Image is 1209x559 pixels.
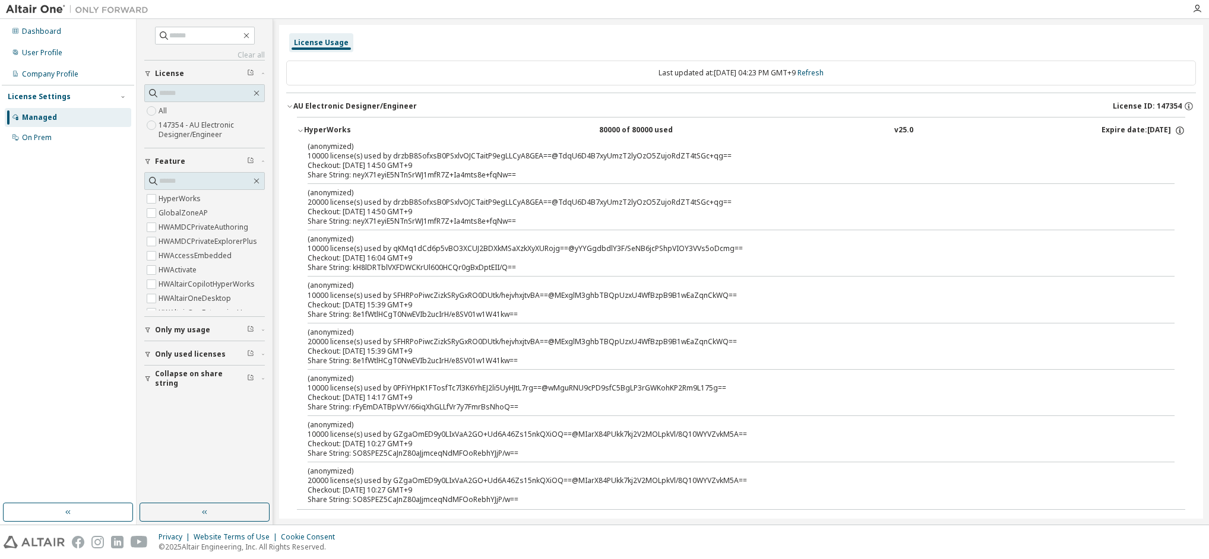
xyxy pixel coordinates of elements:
[308,495,1146,504] div: Share String: SO8SPEZ5CaJnZ80aJjmceqNdMFOoRebhYJjP/w==
[144,366,265,392] button: Collapse on share string
[22,113,57,122] div: Managed
[308,188,1146,198] p: (anonymized)
[247,157,254,166] span: Clear filter
[6,4,154,15] img: Altair One
[308,141,1146,151] p: (anonymized)
[797,68,824,78] a: Refresh
[111,536,124,548] img: linkedin.svg
[308,356,1146,366] div: Share String: 8e1fWtlHCgT0NwEVIb2ucIrH/e8SV01w1W41kw==
[308,449,1146,458] div: Share String: SO8SPEZ5CaJnZ80aJjmceqNdMFOoRebhYJjP/w==
[144,61,265,87] button: License
[308,373,1146,393] div: 10000 license(s) used by 0PFiYHpK1FTosfTc7l3K6YhEJ2li5UyHJtL7rg==@wMguRNU9cPD9sfC5BgLP3rGWKohKP2R...
[308,280,1146,300] div: 10000 license(s) used by SFHRPoPiwcZizkSRyGxRO0DUtk/hejvhxjtvBA==@MExglM3ghbTBQpUzxU4WfBzpB9B1wEa...
[894,517,913,528] div: v25.0
[293,101,417,111] div: AU Electronic Designer/Engineer
[159,532,194,542] div: Privacy
[304,125,411,136] div: HyperWorks
[297,510,1185,536] button: GlobalZoneAP80000 of 80000 usedv25.0Expire date:[DATE]
[159,263,199,277] label: HWActivate
[308,485,1146,495] div: Checkout: [DATE] 10:27 GMT+9
[91,536,104,548] img: instagram.svg
[308,263,1146,272] div: Share String: kH8lDRTblVXFDWCKrUl600HCQr0gBxDptEII/Q==
[22,27,61,36] div: Dashboard
[159,234,259,249] label: HWAMDCPrivateExplorerPlus
[159,277,257,291] label: HWAltairCopilotHyperWorks
[599,125,706,136] div: 80000 of 80000 used
[159,206,210,220] label: GlobalZoneAP
[247,325,254,335] span: Clear filter
[155,325,210,335] span: Only my usage
[304,517,411,528] div: GlobalZoneAP
[247,374,254,383] span: Clear filter
[155,369,247,388] span: Collapse on share string
[286,93,1196,119] button: AU Electronic Designer/EngineerLicense ID: 147354
[144,148,265,174] button: Feature
[4,536,65,548] img: altair_logo.svg
[159,220,251,234] label: HWAMDCPrivateAuthoring
[247,69,254,78] span: Clear filter
[194,532,281,542] div: Website Terms of Use
[155,69,184,78] span: License
[144,341,265,367] button: Only used licenses
[308,327,1146,337] p: (anonymized)
[308,217,1146,226] div: Share String: neyX71eyiE5NTnSrWJ1mfR7Z+Ia4mts8e+fqNw==
[155,350,226,359] span: Only used licenses
[1102,517,1185,528] div: Expire date: [DATE]
[159,104,169,118] label: All
[22,48,62,58] div: User Profile
[22,69,78,79] div: Company Profile
[155,157,185,166] span: Feature
[599,517,706,528] div: 80000 of 80000 used
[308,347,1146,356] div: Checkout: [DATE] 15:39 GMT+9
[308,373,1146,383] p: (anonymized)
[308,420,1146,430] p: (anonymized)
[22,133,52,142] div: On Prem
[308,300,1146,310] div: Checkout: [DATE] 15:39 GMT+9
[1113,101,1182,111] span: License ID: 147354
[72,536,84,548] img: facebook.svg
[297,117,1185,144] button: HyperWorks80000 of 80000 usedv25.0Expire date:[DATE]
[144,50,265,60] a: Clear all
[308,402,1146,412] div: Share String: rFyEmDATBpVvY/66iqXhGLLfVr7y7FmrBsNhoQ==
[281,532,342,542] div: Cookie Consent
[308,310,1146,319] div: Share String: 8e1fWtlHCgT0NwEVIb2ucIrH/e8SV01w1W41kw==
[308,393,1146,402] div: Checkout: [DATE] 14:17 GMT+9
[159,118,265,142] label: 147354 - AU Electronic Designer/Engineer
[308,280,1146,290] p: (anonymized)
[308,207,1146,217] div: Checkout: [DATE] 14:50 GMT+9
[144,317,265,343] button: Only my usage
[247,350,254,359] span: Clear filter
[894,125,913,136] div: v25.0
[308,253,1146,263] div: Checkout: [DATE] 16:04 GMT+9
[308,234,1146,253] div: 10000 license(s) used by qKMq1dCd6p5vBO3XCUJ2BDXkMSaXzkXyXURojg==@yYYGgdbdlY3F/SeNB6jcPShpVIOY3VV...
[8,92,71,101] div: License Settings
[286,61,1196,85] div: Last updated at: [DATE] 04:23 PM GMT+9
[308,466,1146,476] p: (anonymized)
[294,38,349,47] div: License Usage
[131,536,148,548] img: youtube.svg
[308,420,1146,439] div: 10000 license(s) used by GZgaOmED9y0LIxVaA2GO+Ud6A46Zs15nkQXiOQ==@MIarX84PUkk7kj2V2MOLpkVl/8Q10WY...
[308,234,1146,244] p: (anonymized)
[308,170,1146,180] div: Share String: neyX71eyiE5NTnSrWJ1mfR7Z+Ia4mts8e+fqNw==
[159,192,203,206] label: HyperWorks
[308,327,1146,347] div: 20000 license(s) used by SFHRPoPiwcZizkSRyGxRO0DUtk/hejvhxjtvBA==@MExglM3ghbTBQpUzxU4WfBzpB9B1wEa...
[308,141,1146,161] div: 10000 license(s) used by drzbB8SofxsB0PSxlvOJCTaitP9egLLCyA8GEA==@TdqU6D4B7xyUmzT2lyOzO5ZujoRdZT4...
[159,249,234,263] label: HWAccessEmbedded
[308,188,1146,207] div: 20000 license(s) used by drzbB8SofxsB0PSxlvOJCTaitP9egLLCyA8GEA==@TdqU6D4B7xyUmzT2lyOzO5ZujoRdZT4...
[308,439,1146,449] div: Checkout: [DATE] 10:27 GMT+9
[308,466,1146,485] div: 20000 license(s) used by GZgaOmED9y0LIxVaA2GO+Ud6A46Zs15nkQXiOQ==@MIarX84PUkk7kj2V2MOLpkVl/8Q10WY...
[159,306,256,320] label: HWAltairOneEnterpriseUser
[159,291,233,306] label: HWAltairOneDesktop
[1102,125,1185,136] div: Expire date: [DATE]
[159,542,342,552] p: © 2025 Altair Engineering, Inc. All Rights Reserved.
[308,161,1146,170] div: Checkout: [DATE] 14:50 GMT+9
